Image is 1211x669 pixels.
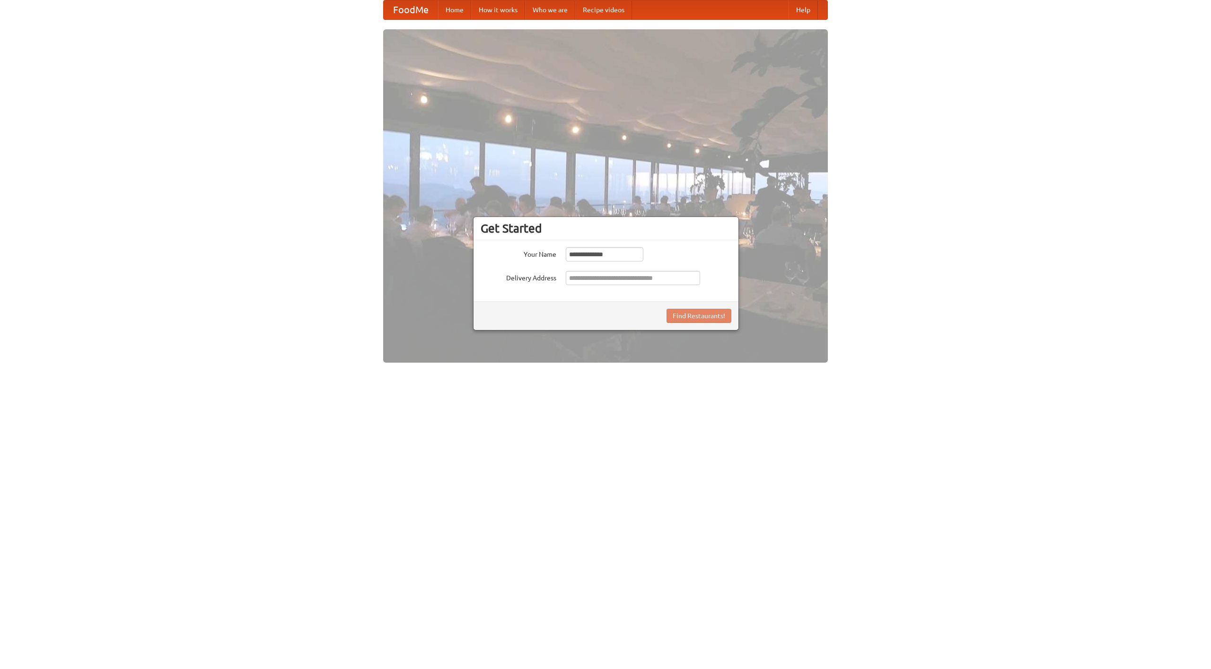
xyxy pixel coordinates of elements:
a: Home [438,0,471,19]
a: Who we are [525,0,575,19]
a: How it works [471,0,525,19]
h3: Get Started [481,221,731,235]
button: Find Restaurants! [667,309,731,323]
label: Your Name [481,247,556,259]
a: Recipe videos [575,0,632,19]
a: Help [789,0,818,19]
a: FoodMe [384,0,438,19]
label: Delivery Address [481,271,556,283]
